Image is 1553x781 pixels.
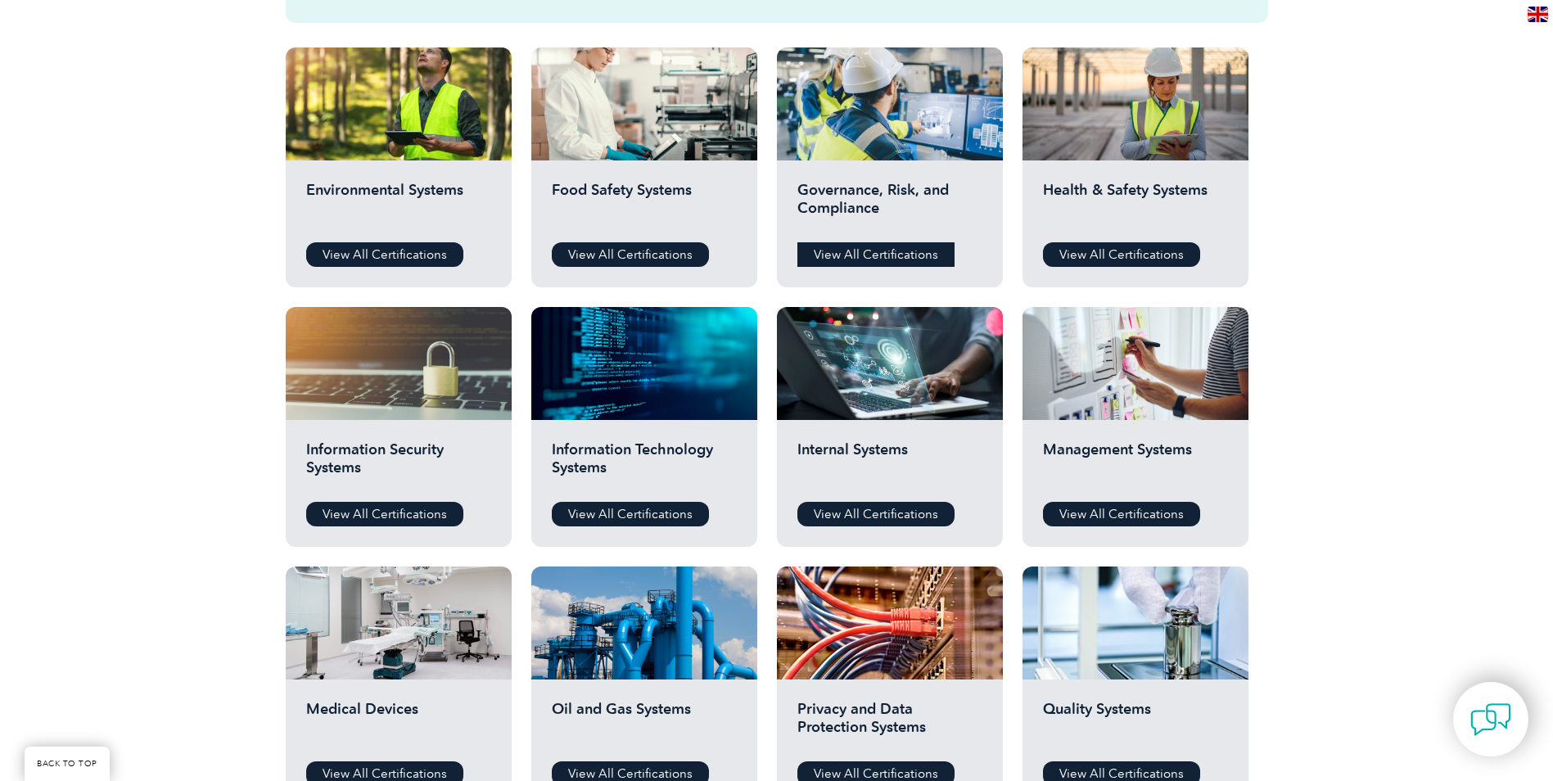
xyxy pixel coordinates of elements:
[306,242,463,267] a: View All Certifications
[1528,7,1548,22] img: en
[797,700,982,749] h2: Privacy and Data Protection Systems
[797,502,955,526] a: View All Certifications
[306,502,463,526] a: View All Certifications
[1043,700,1228,749] h2: Quality Systems
[306,440,491,490] h2: Information Security Systems
[552,700,737,749] h2: Oil and Gas Systems
[552,181,737,230] h2: Food Safety Systems
[1043,242,1200,267] a: View All Certifications
[1043,181,1228,230] h2: Health & Safety Systems
[797,440,982,490] h2: Internal Systems
[25,747,110,781] a: BACK TO TOP
[552,440,737,490] h2: Information Technology Systems
[797,181,982,230] h2: Governance, Risk, and Compliance
[797,242,955,267] a: View All Certifications
[552,242,709,267] a: View All Certifications
[1043,502,1200,526] a: View All Certifications
[552,502,709,526] a: View All Certifications
[1470,699,1511,740] img: contact-chat.png
[306,700,491,749] h2: Medical Devices
[306,181,491,230] h2: Environmental Systems
[1043,440,1228,490] h2: Management Systems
